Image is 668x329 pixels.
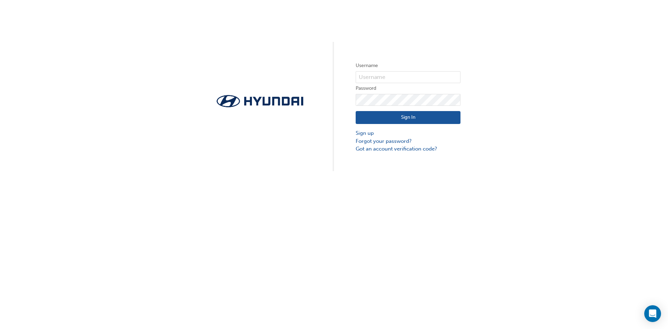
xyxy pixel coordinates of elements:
[644,305,661,322] div: Open Intercom Messenger
[356,111,460,124] button: Sign In
[356,145,460,153] a: Got an account verification code?
[356,137,460,145] a: Forgot your password?
[356,84,460,93] label: Password
[208,93,312,109] img: Trak
[356,129,460,137] a: Sign up
[356,61,460,70] label: Username
[356,71,460,83] input: Username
